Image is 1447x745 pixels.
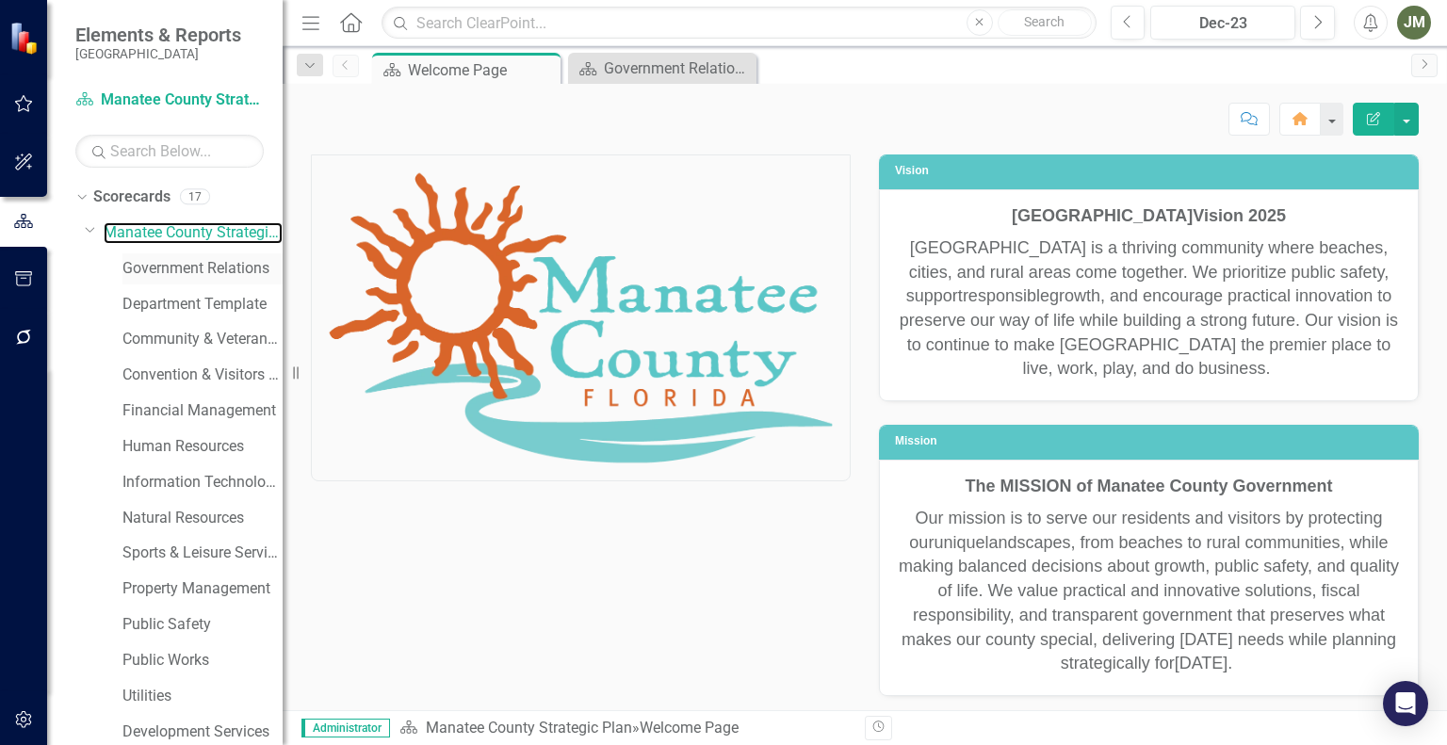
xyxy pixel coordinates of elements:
[75,46,241,61] small: [GEOGRAPHIC_DATA]
[640,719,739,737] div: Welcome Page
[895,165,1409,177] h3: Vision
[122,508,283,529] a: Natural Resources
[1175,654,1233,672] span: [DATE].
[399,718,851,739] div: »
[93,186,171,208] a: Scorecards
[122,686,283,707] a: Utilities
[1024,14,1065,29] span: Search
[900,286,1398,378] span: growth, and encourage practical innovation to preserve our way of life while building a strong fu...
[1383,681,1428,726] div: Open Intercom Messenger
[122,329,283,350] a: Community & Veterans Services
[1150,6,1295,40] button: Dec-23
[382,7,1096,40] input: Search ClearPoint...
[426,719,632,737] a: Manatee County Strategic Plan
[573,57,752,80] a: Government Relations
[122,436,283,458] a: Human Resources
[122,400,283,422] a: Financial Management
[934,533,984,552] span: unique
[122,543,283,564] a: Sports & Leisure Services
[312,155,850,480] img: Environmental Land Management and Acquisition Committee
[1193,206,1286,225] strong: Vision 2025
[122,721,283,743] a: Development Services
[9,21,42,54] img: ClearPoint Strategy
[906,238,1389,305] span: [GEOGRAPHIC_DATA] is a thriving community where beaches, cities, and rural areas come together. W...
[122,472,283,494] a: Information Technology Services
[408,58,556,82] div: Welcome Page
[75,135,264,168] input: Search Below...
[301,719,390,737] span: Administrator
[1157,12,1289,35] div: Dec-23
[895,435,1409,447] h3: Mission
[909,509,1382,552] span: Our mission is to serve our residents and visitors by protecting our
[122,258,283,280] a: Government Relations
[899,533,1399,673] span: landscapes, from beaches to rural communities, while making balanced decisions about growth, publ...
[122,650,283,672] a: Public Works
[604,57,752,80] div: Government Relations
[104,222,283,244] a: Manatee County Strategic Plan
[75,24,241,46] span: Elements & Reports
[180,189,210,205] div: 17
[965,477,1332,495] strong: The MISSION of Manatee County Government
[122,364,283,386] a: Convention & Visitors Bureau
[122,578,283,600] a: Property Management
[963,286,1049,305] span: responsible
[1012,206,1193,225] strong: [GEOGRAPHIC_DATA]
[75,89,264,111] a: Manatee County Strategic Plan
[122,294,283,316] a: Department Template
[122,614,283,636] a: Public Safety
[1397,6,1431,40] button: JM
[998,9,1092,36] button: Search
